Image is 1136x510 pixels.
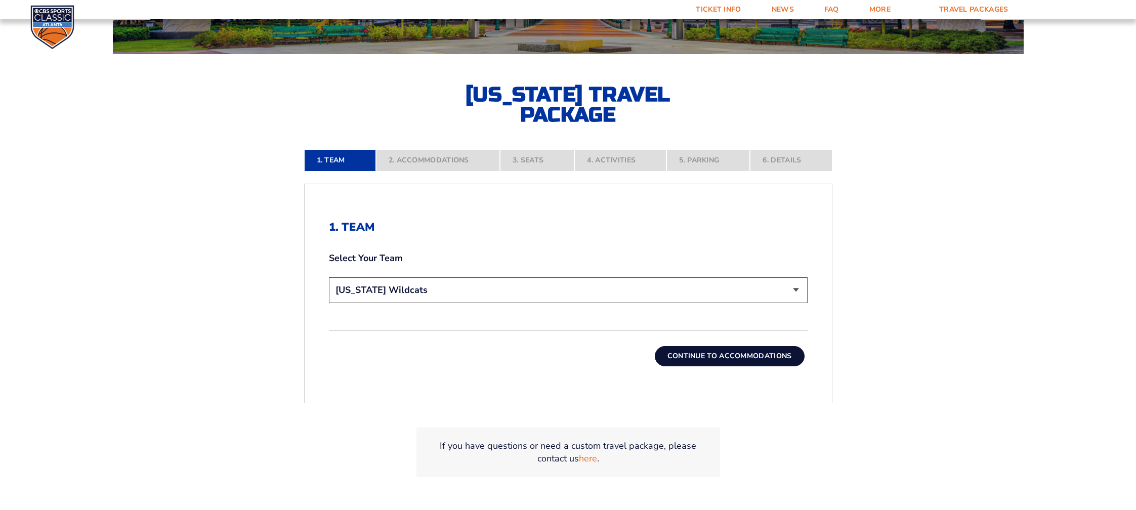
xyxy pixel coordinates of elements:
[579,452,597,465] a: here
[329,221,808,234] h2: 1. Team
[457,84,680,125] h2: [US_STATE] Travel Package
[329,252,808,265] label: Select Your Team
[429,440,708,465] p: If you have questions or need a custom travel package, please contact us .
[655,346,805,366] button: Continue To Accommodations
[30,5,74,49] img: CBS Sports Classic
